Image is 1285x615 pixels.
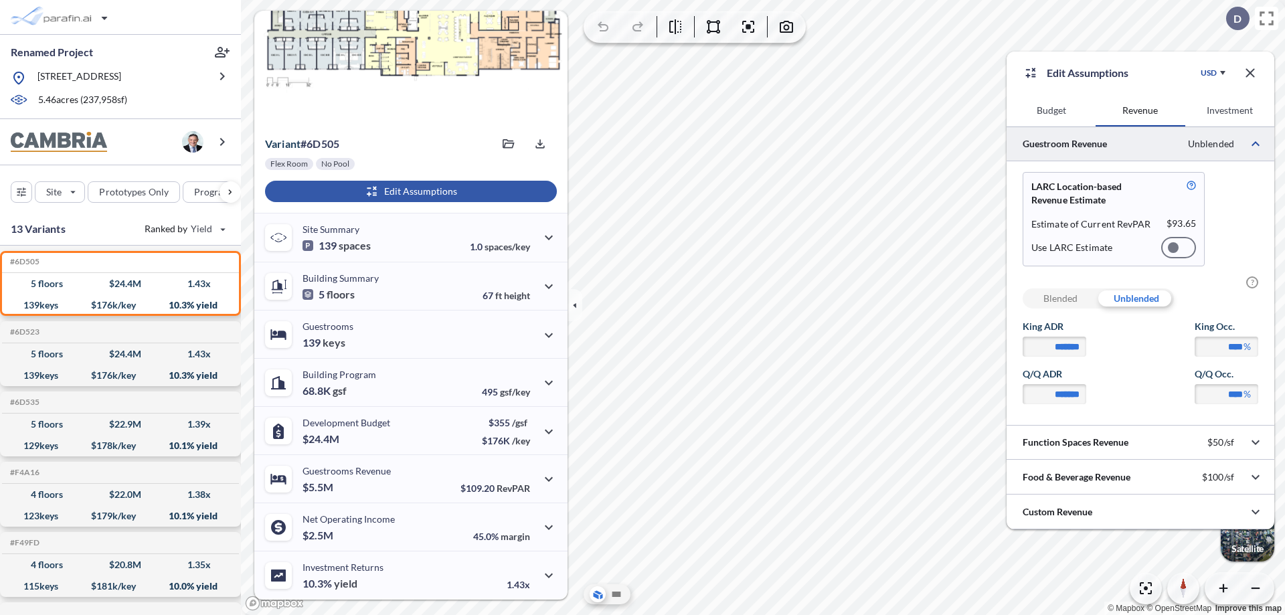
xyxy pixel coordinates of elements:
span: /key [512,435,530,446]
p: Development Budget [303,417,390,428]
button: Prototypes Only [88,181,180,203]
p: Net Operating Income [303,513,395,525]
h5: Click to copy the code [7,327,39,337]
p: 13 Variants [11,221,66,237]
p: 139 [303,239,371,252]
h5: Click to copy the code [7,257,39,266]
label: % [1244,387,1251,401]
span: margin [501,531,530,542]
a: OpenStreetMap [1146,604,1211,613]
p: $176K [482,435,530,446]
button: Budget [1007,94,1096,126]
img: BrandImage [11,132,107,153]
span: ft [495,290,502,301]
span: gsf/key [500,386,530,398]
p: Food & Beverage Revenue [1023,470,1130,484]
p: D [1233,13,1241,25]
p: 1.0 [470,241,530,252]
button: Site Plan [608,586,624,602]
button: Edit Assumptions [265,181,557,202]
span: keys [323,336,345,349]
p: 67 [483,290,530,301]
p: Guestrooms [303,321,353,332]
span: floors [327,288,355,301]
button: Aerial View [590,586,606,602]
p: $2.5M [303,529,335,542]
p: $5.5M [303,480,335,494]
span: gsf [333,384,347,398]
span: Yield [191,222,213,236]
p: Flex Room [270,159,308,169]
a: Improve this map [1215,604,1282,613]
img: user logo [182,131,203,153]
p: # 6d505 [265,137,339,151]
span: RevPAR [497,482,530,494]
img: Switcher Image [1221,508,1274,561]
span: yield [334,577,357,590]
span: spaces [339,239,371,252]
label: King Occ. [1195,320,1258,333]
button: Switcher ImageSatellite [1221,508,1274,561]
div: Blended [1023,288,1098,309]
p: LARC Location-based Revenue Estimate [1031,180,1155,207]
p: Estimate of Current RevPAR [1031,217,1151,231]
p: Investment Returns [303,561,383,573]
p: Renamed Project [11,45,93,60]
p: Building Program [303,369,376,380]
span: ? [1246,276,1258,288]
span: /gsf [512,417,527,428]
p: 5.46 acres ( 237,958 sf) [38,93,127,108]
p: $109.20 [460,482,530,494]
p: Guestrooms Revenue [303,465,391,476]
p: 5 [303,288,355,301]
p: Edit Assumptions [1047,65,1128,81]
h5: Click to copy the code [7,468,39,477]
div: Unblended [1098,288,1174,309]
p: 68.8K [303,384,347,398]
button: Revenue [1096,94,1185,126]
button: Ranked by Yield [134,218,234,240]
span: Variant [265,137,301,150]
label: King ADR [1023,320,1086,333]
p: Program [194,185,232,199]
p: $100/sf [1202,471,1234,483]
p: $50/sf [1207,436,1234,448]
a: Mapbox homepage [245,596,304,611]
span: height [504,290,530,301]
button: Program [183,181,255,203]
p: 10.3% [303,577,357,590]
button: Investment [1185,94,1274,126]
p: Satellite [1231,543,1264,554]
label: Q/Q Occ. [1195,367,1258,381]
p: 495 [482,386,530,398]
h5: Click to copy the code [7,538,39,547]
div: USD [1201,68,1217,78]
p: Function Spaces Revenue [1023,436,1128,449]
p: [STREET_ADDRESS] [37,70,121,86]
label: % [1244,340,1251,353]
p: $24.4M [303,432,341,446]
a: Mapbox [1108,604,1144,613]
p: 45.0% [473,531,530,542]
button: Site [35,181,85,203]
p: 139 [303,336,345,349]
p: Site Summary [303,224,359,235]
p: Site [46,185,62,199]
p: Building Summary [303,272,379,284]
p: Use LARC Estimate [1031,242,1112,254]
label: Q/Q ADR [1023,367,1086,381]
p: Custom Revenue [1023,505,1092,519]
p: No Pool [321,159,349,169]
h5: Click to copy the code [7,398,39,407]
p: $355 [482,417,530,428]
p: 1.43x [507,579,530,590]
p: $ 93.65 [1167,217,1196,231]
span: spaces/key [485,241,530,252]
p: Prototypes Only [99,185,169,199]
